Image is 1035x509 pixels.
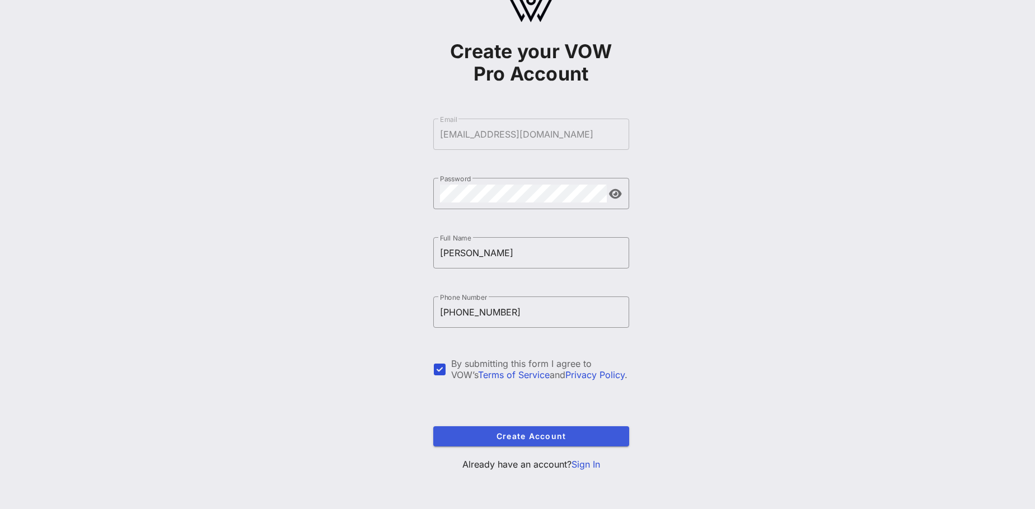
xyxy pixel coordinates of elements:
[440,115,457,124] label: Email
[609,188,622,200] button: append icon
[440,234,471,242] label: Full Name
[565,369,625,380] a: Privacy Policy
[433,458,629,471] p: Already have an account?
[451,358,629,380] div: By submitting this form I agree to VOW’s and .
[442,431,620,441] span: Create Account
[478,369,550,380] a: Terms of Service
[433,40,629,85] h1: Create your VOW Pro Account
[440,175,471,183] label: Password
[440,293,487,301] label: Phone Number
[433,426,629,446] button: Create Account
[572,459,600,470] a: Sign In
